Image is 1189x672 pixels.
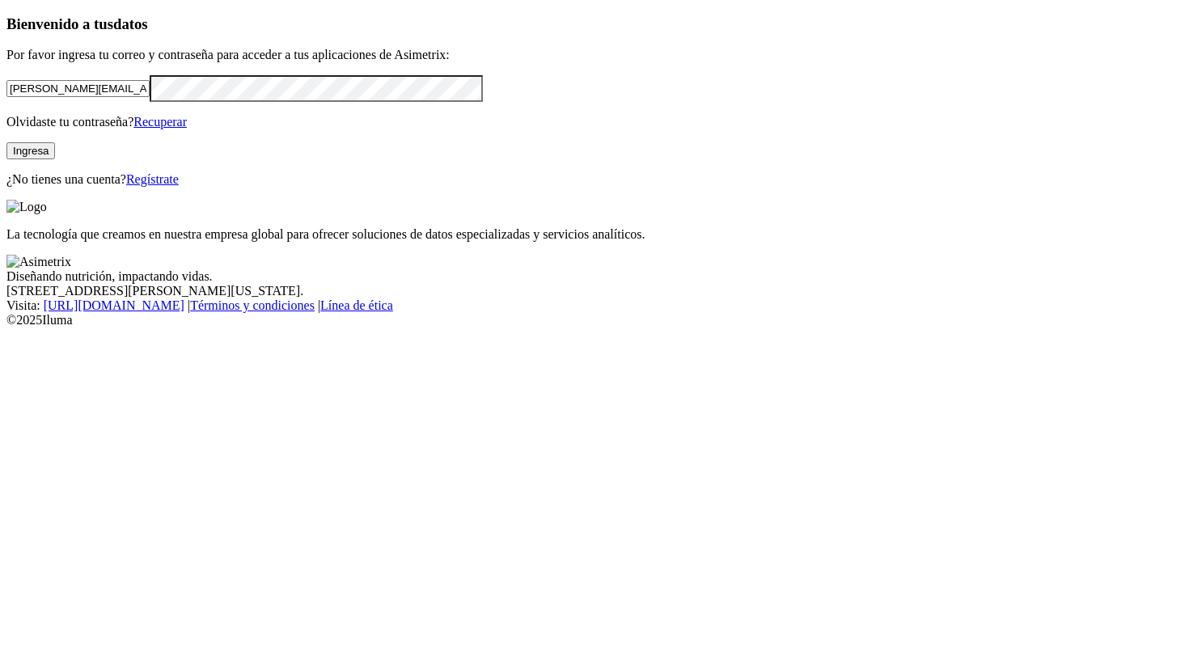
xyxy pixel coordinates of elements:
span: datos [113,15,148,32]
p: Por favor ingresa tu correo y contraseña para acceder a tus aplicaciones de Asimetrix: [6,48,1183,62]
p: La tecnología que creamos en nuestra empresa global para ofrecer soluciones de datos especializad... [6,227,1183,242]
input: Tu correo [6,80,150,97]
p: Olvidaste tu contraseña? [6,115,1183,129]
a: [URL][DOMAIN_NAME] [44,298,184,312]
div: © 2025 Iluma [6,313,1183,328]
div: [STREET_ADDRESS][PERSON_NAME][US_STATE]. [6,284,1183,298]
a: Recuperar [133,115,187,129]
p: ¿No tienes una cuenta? [6,172,1183,187]
h3: Bienvenido a tus [6,15,1183,33]
a: Términos y condiciones [190,298,315,312]
button: Ingresa [6,142,55,159]
div: Visita : | | [6,298,1183,313]
img: Logo [6,200,47,214]
a: Línea de ética [320,298,393,312]
div: Diseñando nutrición, impactando vidas. [6,269,1183,284]
a: Regístrate [126,172,179,186]
img: Asimetrix [6,255,71,269]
